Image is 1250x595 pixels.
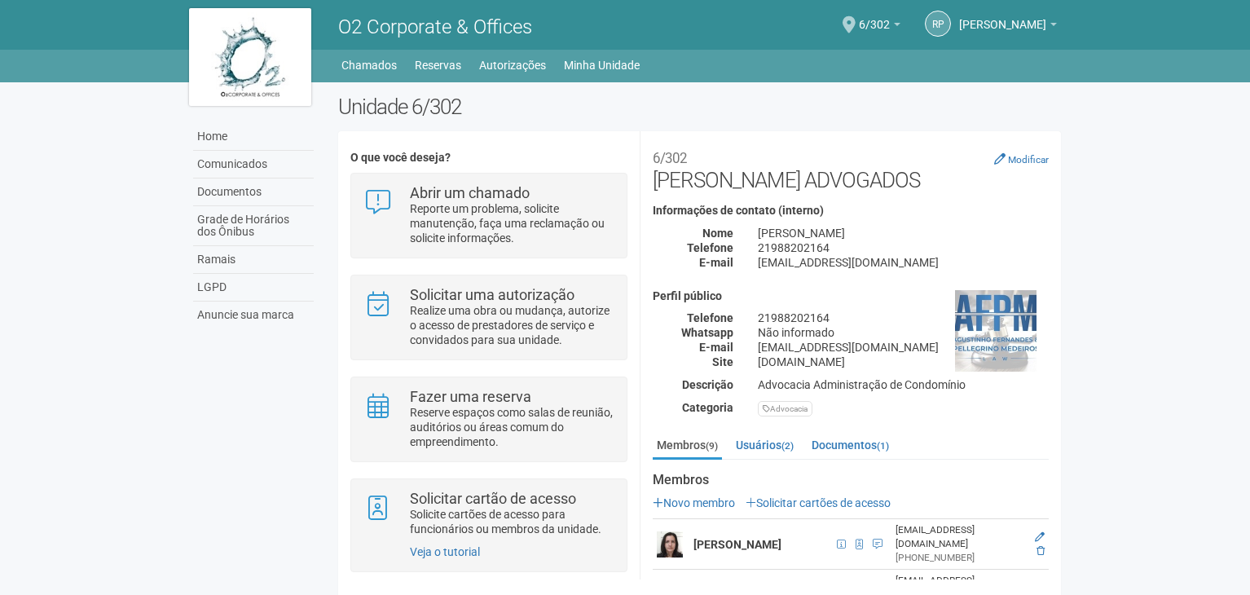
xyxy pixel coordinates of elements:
small: 6/302 [653,150,687,166]
p: Realize uma obra ou mudança, autorize o acesso de prestadores de serviço e convidados para sua un... [410,303,614,347]
a: Membros(9) [653,433,722,460]
a: [PERSON_NAME] [959,20,1057,33]
strong: Descrição [682,378,733,391]
strong: Membros [653,473,1049,487]
div: [PERSON_NAME] [746,226,1061,240]
img: user.png [657,531,683,558]
a: Home [193,123,314,151]
h2: Unidade 6/302 [338,95,1061,119]
div: [EMAIL_ADDRESS][DOMAIN_NAME] [746,340,1061,355]
strong: E-mail [699,341,733,354]
a: Grade de Horários dos Ônibus [193,206,314,246]
div: Advocacia Administração de Condomínio [746,377,1061,392]
p: Reporte um problema, solicite manutenção, faça uma reclamação ou solicite informações. [410,201,614,245]
a: Solicitar uma autorização Realize uma obra ou mudança, autorize o acesso de prestadores de serviç... [363,288,614,347]
a: Minha Unidade [564,54,640,77]
a: Solicitar cartão de acesso Solicite cartões de acesso para funcionários ou membros da unidade. [363,491,614,536]
a: Fazer uma reserva Reserve espaços como salas de reunião, auditórios ou áreas comum do empreendime... [363,390,614,449]
div: 21988202164 [746,240,1061,255]
img: logo.jpg [189,8,311,106]
strong: Solicitar cartão de acesso [410,490,576,507]
div: Advocacia [758,401,812,416]
a: Editar membro [1035,531,1045,543]
div: 21988202164 [746,311,1061,325]
strong: [PERSON_NAME] [693,538,781,551]
strong: Categoria [682,401,733,414]
a: RP [925,11,951,37]
strong: Whatsapp [681,326,733,339]
a: Autorizações [479,54,546,77]
div: [PHONE_NUMBER] [896,551,1023,565]
div: [DOMAIN_NAME] [746,355,1061,369]
a: Abrir um chamado Reporte um problema, solicite manutenção, faça uma reclamação ou solicite inform... [363,186,614,245]
span: 6/302 [859,2,890,31]
a: Modificar [994,152,1049,165]
strong: Telefone [687,241,733,254]
strong: Site [712,355,733,368]
h2: [PERSON_NAME] ADVOGADOS [653,143,1049,192]
strong: Fazer uma reserva [410,388,531,405]
a: Ramais [193,246,314,274]
a: Documentos(1) [808,433,893,457]
h4: Informações de contato (interno) [653,205,1049,217]
a: LGPD [193,274,314,302]
div: [EMAIL_ADDRESS][DOMAIN_NAME] [896,523,1023,551]
a: Chamados [341,54,397,77]
a: 6/302 [859,20,900,33]
a: Solicitar cartões de acesso [746,496,891,509]
a: Usuários(2) [732,433,798,457]
strong: Abrir um chamado [410,184,530,201]
small: (9) [706,440,718,452]
a: Comunicados [193,151,314,178]
strong: Solicitar uma autorização [410,286,574,303]
small: (1) [877,440,889,452]
p: Reserve espaços como salas de reunião, auditórios ou áreas comum do empreendimento. [410,405,614,449]
strong: Telefone [687,311,733,324]
a: Novo membro [653,496,735,509]
strong: E-mail [699,256,733,269]
img: business.png [955,290,1037,372]
small: (2) [781,440,794,452]
span: O2 Corporate & Offices [338,15,532,38]
a: Anuncie sua marca [193,302,314,328]
p: Solicite cartões de acesso para funcionários ou membros da unidade. [410,507,614,536]
a: Excluir membro [1037,545,1045,557]
small: Modificar [1008,154,1049,165]
a: Documentos [193,178,314,206]
a: Veja o tutorial [410,545,480,558]
h4: Perfil público [653,290,1049,302]
span: RAFAEL PELLEGRINO MEDEIROS PENNA BASTOS [959,2,1046,31]
h4: O que você deseja? [350,152,627,164]
div: [EMAIL_ADDRESS][DOMAIN_NAME] [746,255,1061,270]
a: Reservas [415,54,461,77]
strong: Nome [702,227,733,240]
div: Não informado [746,325,1061,340]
